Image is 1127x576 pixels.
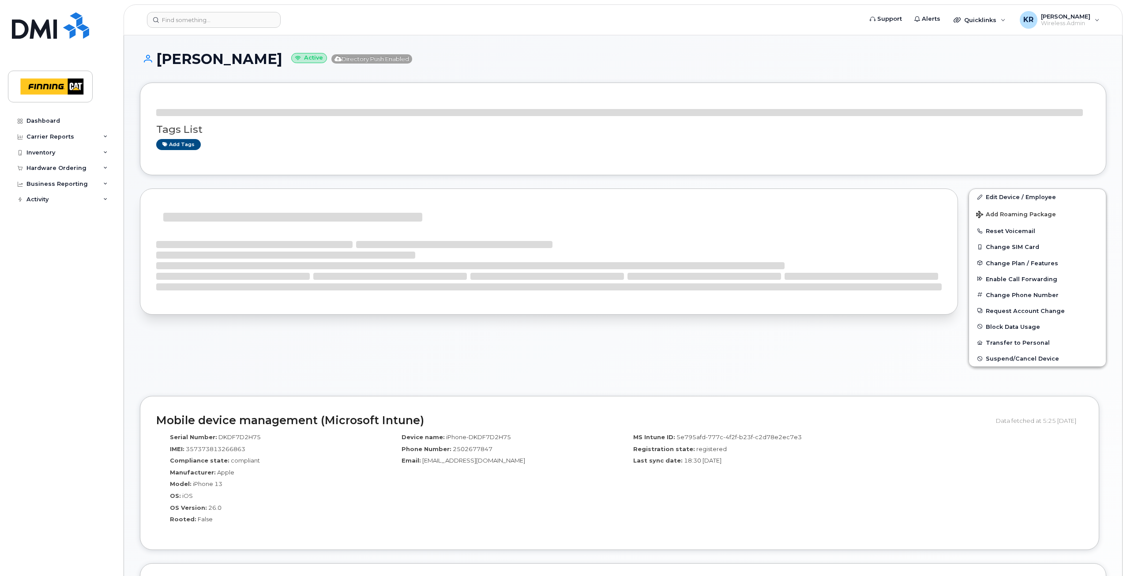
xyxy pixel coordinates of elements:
[170,433,217,441] label: Serial Number:
[633,433,675,441] label: MS Intune ID:
[684,457,721,464] span: 18:30 [DATE]
[170,480,192,488] label: Model:
[969,189,1106,205] a: Edit Device / Employee
[976,211,1056,219] span: Add Roaming Package
[696,445,727,452] span: registered
[231,457,260,464] span: compliant
[170,468,216,477] label: Manufacturer:
[402,456,421,465] label: Email:
[193,480,222,487] span: iPhone 13
[170,456,229,465] label: Compliance state:
[156,139,201,150] a: Add tags
[986,275,1057,282] span: Enable Call Forwarding
[633,445,695,453] label: Registration state:
[969,271,1106,287] button: Enable Call Forwarding
[969,239,1106,255] button: Change SIM Card
[140,51,1106,67] h1: [PERSON_NAME]
[218,433,261,440] span: DKDF7D2H75
[182,492,193,499] span: iOS
[170,445,184,453] label: IMEI:
[170,492,181,500] label: OS:
[217,469,234,476] span: Apple
[996,412,1083,429] div: Data fetched at 5:25 [DATE]
[969,205,1106,223] button: Add Roaming Package
[969,350,1106,366] button: Suspend/Cancel Device
[422,457,525,464] span: [EMAIL_ADDRESS][DOMAIN_NAME]
[986,355,1059,362] span: Suspend/Cancel Device
[986,260,1058,266] span: Change Plan / Features
[156,124,1090,135] h3: Tags List
[453,445,492,452] span: 2502677847
[633,456,683,465] label: Last sync date:
[170,515,196,523] label: Rooted:
[402,433,445,441] label: Device name:
[969,303,1106,319] button: Request Account Change
[170,504,207,512] label: OS Version:
[331,54,412,64] span: Directory Push Enabled
[402,445,451,453] label: Phone Number:
[969,223,1106,239] button: Reset Voicemail
[446,433,511,440] span: iPhone-DKDF7D2H75
[186,445,245,452] span: 357373813266863
[969,287,1106,303] button: Change Phone Number
[969,319,1106,335] button: Block Data Usage
[969,335,1106,350] button: Transfer to Personal
[676,433,802,440] span: 5e795afd-777c-4f2f-b23f-c2d78e2ec7e3
[198,516,213,523] span: False
[969,255,1106,271] button: Change Plan / Features
[291,53,327,63] small: Active
[208,504,222,511] span: 26.0
[156,414,989,427] h2: Mobile device management (Microsoft Intune)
